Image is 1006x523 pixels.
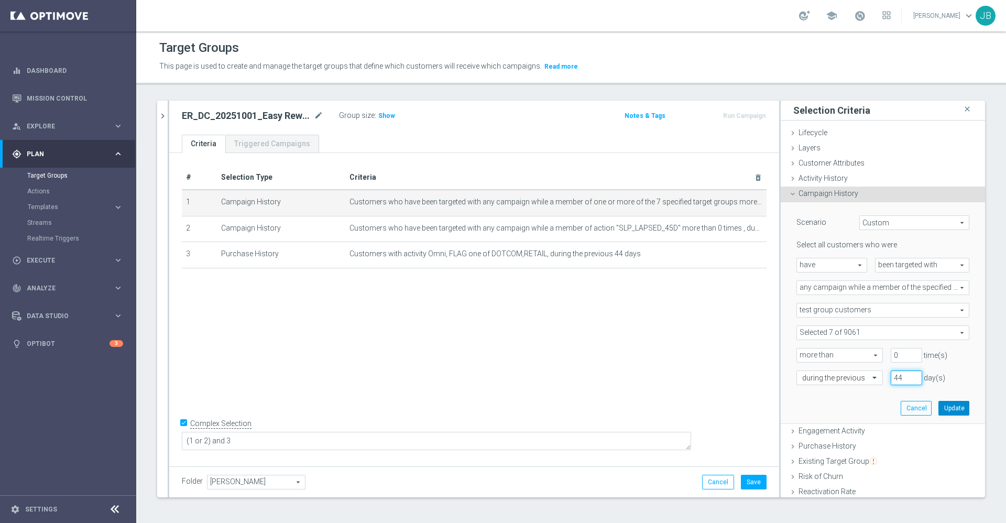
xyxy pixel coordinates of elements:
button: Cancel [702,475,734,489]
span: Execute [27,257,113,264]
span: Activity History [799,174,848,182]
span: Customers with activity Omni, FLAG one of DOTCOM,RETAIL, during the previous 44 days [349,249,641,258]
span: Criteria [349,173,376,181]
span: Lifecycle [799,128,827,137]
a: Dashboard [27,57,123,84]
div: Actions [27,183,135,199]
span: Customer Attributes [799,159,865,167]
a: Realtime Triggers [27,234,109,243]
span: Existing Target Group [799,457,877,465]
span: time(s) [924,351,947,359]
button: lightbulb Optibot 3 [12,340,124,348]
div: Analyze [12,284,113,293]
div: Templates keyboard_arrow_right [27,203,124,211]
button: Read more [543,61,579,72]
span: Analyze [27,285,113,291]
div: Target Groups [27,168,135,183]
i: close [962,102,972,116]
div: Mission Control [12,84,123,112]
button: play_circle_outline Execute keyboard_arrow_right [12,256,124,265]
a: Optibot [27,330,110,357]
div: Explore [12,122,113,131]
button: gps_fixed Plan keyboard_arrow_right [12,150,124,158]
span: Templates [28,204,103,210]
a: Streams [27,219,109,227]
span: Explore [27,123,113,129]
td: Campaign History [217,216,346,242]
td: 2 [182,216,217,242]
div: Streams [27,215,135,231]
label: Complex Selection [190,419,251,429]
span: Data Studio [27,313,113,319]
button: Cancel [901,401,932,416]
i: keyboard_arrow_right [113,283,123,293]
a: Actions [27,187,109,195]
ng-select: during the previous [796,371,883,385]
div: person_search Explore keyboard_arrow_right [12,122,124,130]
a: Target Groups [27,171,109,180]
lable: Select all customers who were [796,241,897,249]
a: Mission Control [27,84,123,112]
label: : [375,111,376,120]
span: Risk of Churn [799,472,843,481]
i: delete_forever [754,173,762,182]
div: 3 [110,340,123,347]
td: Campaign History [217,190,346,216]
i: play_circle_outline [12,256,21,265]
th: Selection Type [217,166,346,190]
span: Plan [27,151,113,157]
button: Save [741,475,767,489]
i: equalizer [12,66,21,75]
i: settings [10,505,20,514]
div: Dashboard [12,57,123,84]
span: school [826,10,837,21]
span: Reactivation Rate [799,487,856,496]
div: Realtime Triggers [27,231,135,246]
i: track_changes [12,284,21,293]
td: 1 [182,190,217,216]
span: Campaign History [799,189,858,198]
a: Settings [25,506,57,513]
h3: Selection Criteria [793,104,870,116]
a: [PERSON_NAME]keyboard_arrow_down [912,8,976,24]
i: keyboard_arrow_right [113,121,123,131]
td: Purchase History [217,242,346,268]
span: Show [378,112,395,119]
h1: Target Groups [159,40,239,56]
span: This page is used to create and manage the target groups that define which customers will receive... [159,62,542,70]
button: Update [938,401,969,416]
button: Notes & Tags [624,110,666,122]
td: 3 [182,242,217,268]
h2: ER_DC_20251001_Easy Rewards Reactivation Stream_T1 [182,110,312,122]
button: equalizer Dashboard [12,67,124,75]
button: Data Studio keyboard_arrow_right [12,312,124,320]
span: Engagement Activity [799,427,865,435]
span: FRI_20250815_D_Omni_Inactv_Accounts FRI_20250822_D_Omni_Inactv_Accounts FRI_20250829_D_Omni_Inact... [797,326,969,340]
i: gps_fixed [12,149,21,159]
a: Criteria [182,135,225,153]
label: Folder [182,477,203,486]
div: Data Studio [12,311,113,321]
button: Mission Control [12,94,124,103]
i: lightbulb [12,339,21,348]
div: JB [976,6,996,26]
i: keyboard_arrow_right [113,202,123,212]
i: mode_edit [314,110,323,122]
i: keyboard_arrow_right [113,255,123,265]
th: # [182,166,217,190]
i: keyboard_arrow_right [113,149,123,159]
div: Plan [12,149,113,159]
span: Layers [799,144,821,152]
button: chevron_right [157,101,168,132]
span: Customers who have been targeted with any campaign while a member of action "SLP_LAPSED_45D" more... [349,224,762,233]
button: track_changes Analyze keyboard_arrow_right [12,284,124,292]
span: day(s) [924,374,945,382]
i: keyboard_arrow_right [113,311,123,321]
